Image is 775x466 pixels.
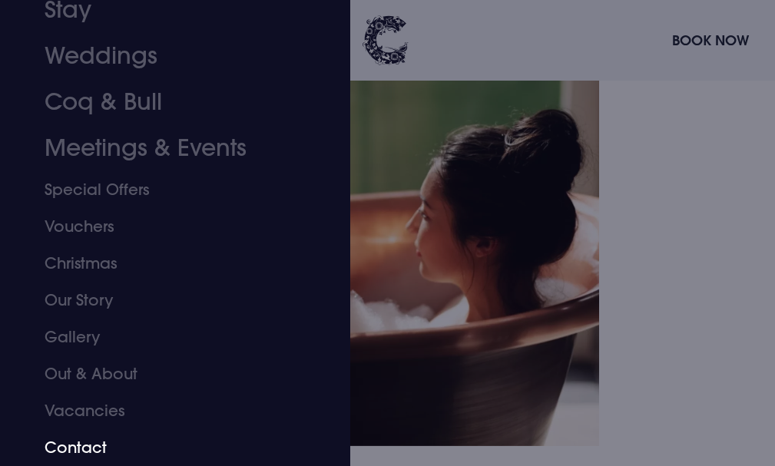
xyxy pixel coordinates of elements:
[45,125,287,171] a: Meetings & Events
[45,355,287,392] a: Out & About
[45,208,287,245] a: Vouchers
[45,282,287,319] a: Our Story
[45,245,287,282] a: Christmas
[45,392,287,429] a: Vacancies
[45,33,287,79] a: Weddings
[45,319,287,355] a: Gallery
[45,429,287,466] a: Contact
[45,79,287,125] a: Coq & Bull
[45,171,287,208] a: Special Offers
